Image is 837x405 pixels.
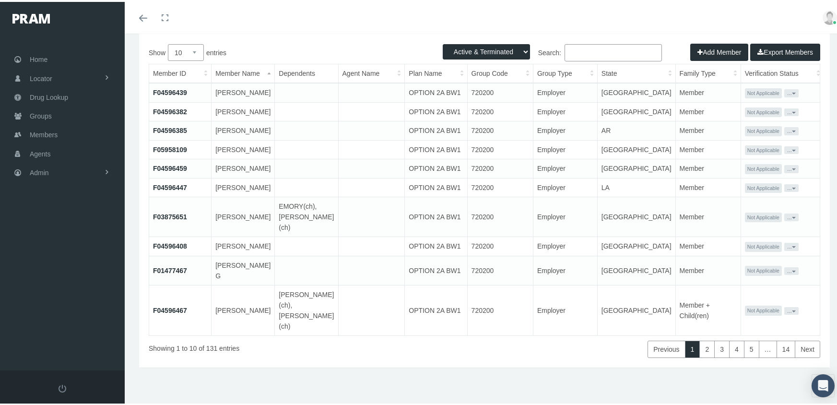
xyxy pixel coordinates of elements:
[597,254,675,283] td: [GEOGRAPHIC_DATA]
[30,48,47,67] span: Home
[275,283,338,334] td: [PERSON_NAME](ch), [PERSON_NAME](ch)
[405,254,467,283] td: OPTION 2A BW1
[745,86,782,96] span: Not Applicable
[533,235,597,254] td: Employer
[153,87,187,95] a: F04596439
[597,283,675,334] td: [GEOGRAPHIC_DATA]
[777,339,796,356] a: 14
[405,138,467,157] td: OPTION 2A BW1
[784,125,799,133] button: ...
[597,235,675,254] td: [GEOGRAPHIC_DATA]
[467,235,533,254] td: 720200
[533,138,597,157] td: Employer
[784,212,799,219] button: ...
[533,62,597,81] th: Group Type: activate to sort column ascending
[597,176,675,195] td: LA
[153,144,187,152] a: F05958109
[714,339,730,356] a: 3
[597,195,675,235] td: [GEOGRAPHIC_DATA]
[759,339,777,356] a: …
[533,119,597,139] td: Employer
[30,124,58,142] span: Members
[30,143,51,161] span: Agents
[597,119,675,139] td: AR
[212,235,275,254] td: [PERSON_NAME]
[149,62,212,81] th: Member ID: activate to sort column ascending
[153,211,187,219] a: F03875651
[212,81,275,100] td: [PERSON_NAME]
[745,211,782,221] span: Not Applicable
[149,42,484,59] label: Show entries
[467,62,533,81] th: Group Code: activate to sort column ascending
[467,138,533,157] td: 720200
[168,42,204,59] select: Showentries
[467,283,533,334] td: 720200
[675,100,741,119] td: Member
[212,62,275,81] th: Member Name: activate to sort column descending
[30,162,49,180] span: Admin
[675,157,741,177] td: Member
[533,81,597,100] td: Employer
[467,119,533,139] td: 720200
[12,12,50,22] img: PRAM_20_x_78.png
[745,181,782,191] span: Not Applicable
[533,283,597,334] td: Employer
[675,138,741,157] td: Member
[275,62,338,81] th: Dependents
[675,195,741,235] td: Member
[405,81,467,100] td: OPTION 2A BW1
[648,339,685,356] a: Previous
[212,283,275,334] td: [PERSON_NAME]
[675,119,741,139] td: Member
[685,339,700,356] a: 1
[533,157,597,177] td: Employer
[675,62,741,81] th: Family Type: activate to sort column ascending
[533,176,597,195] td: Employer
[784,163,799,171] button: ...
[467,254,533,283] td: 720200
[812,372,835,395] div: Open Intercom Messenger
[675,81,741,100] td: Member
[745,162,782,172] span: Not Applicable
[675,235,741,254] td: Member
[745,124,782,134] span: Not Applicable
[675,254,741,283] td: Member
[212,157,275,177] td: [PERSON_NAME]
[212,119,275,139] td: [PERSON_NAME]
[212,176,275,195] td: [PERSON_NAME]
[405,176,467,195] td: OPTION 2A BW1
[597,157,675,177] td: [GEOGRAPHIC_DATA]
[405,235,467,254] td: OPTION 2A BW1
[597,138,675,157] td: [GEOGRAPHIC_DATA]
[533,195,597,235] td: Employer
[597,81,675,100] td: [GEOGRAPHIC_DATA]
[533,100,597,119] td: Employer
[405,283,467,334] td: OPTION 2A BW1
[690,42,748,59] button: Add Member
[565,42,662,60] input: Search:
[784,144,799,152] button: ...
[405,157,467,177] td: OPTION 2A BW1
[467,176,533,195] td: 720200
[30,86,68,105] span: Drug Lookup
[745,106,782,116] span: Not Applicable
[467,195,533,235] td: 720200
[275,195,338,235] td: EMORY(ch), [PERSON_NAME](ch)
[795,339,820,356] a: Next
[153,265,187,273] a: F01477467
[467,157,533,177] td: 720200
[784,182,799,190] button: ...
[30,68,52,86] span: Locator
[467,81,533,100] td: 720200
[212,195,275,235] td: [PERSON_NAME]
[675,283,741,334] td: Member + Child(ren)
[745,143,782,154] span: Not Applicable
[338,62,405,81] th: Agent Name: activate to sort column ascending
[153,106,187,114] a: F04596382
[745,240,782,250] span: Not Applicable
[405,100,467,119] td: OPTION 2A BW1
[784,87,799,95] button: ...
[745,264,782,274] span: Not Applicable
[153,125,187,132] a: F04596385
[675,176,741,195] td: Member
